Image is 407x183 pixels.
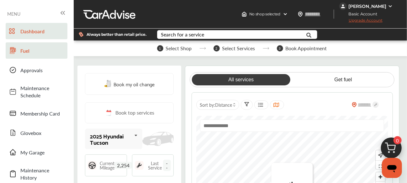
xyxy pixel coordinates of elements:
[382,158,402,178] iframe: Button to launch messaging window
[352,102,357,107] img: location_vector_orange.38f05af8.svg
[6,105,67,121] a: Membership Card
[87,33,146,36] span: Always better than retail price.
[249,12,280,17] span: No shop selected
[20,129,64,137] span: Glovebox
[20,149,64,156] span: My Garage
[157,45,163,51] span: 1
[242,12,247,17] img: header-home-logo.8d720a4f.svg
[104,109,113,117] img: cal_icon.0803b883.svg
[116,109,155,117] span: Book top services
[286,46,327,51] span: Book Appointment
[142,132,174,146] img: placeholder_car.fcab19be.svg
[85,102,173,123] a: Book top services
[79,32,83,37] img: dollor_label_vector.a70140d1.svg
[20,84,64,99] span: Maintenance Schedule
[135,161,144,170] img: maintenance_logo
[192,74,290,85] a: All services
[20,28,64,35] span: Dashboard
[114,162,132,169] span: 2,254
[263,47,269,50] img: stepper-arrow.e24c07c6.svg
[100,161,114,170] span: Current Mileage
[348,3,386,9] div: [PERSON_NAME]
[20,47,64,54] span: Fuel
[6,23,67,39] a: Dashboard
[90,133,132,145] div: 2025 Hyundai Tucson
[214,45,220,51] span: 2
[339,3,347,10] img: jVpblrzwTbfkPYzPPzSLxeg0AAAAASUVORK5CYII=
[376,135,406,165] img: cart_icon.3d0951e8.svg
[376,172,385,181] button: Zoom in
[200,102,232,108] span: Sort by :
[20,67,64,74] span: Approvals
[298,12,303,17] img: location_vector.a44bc228.svg
[104,80,112,88] img: oil-change.e5047c97.svg
[20,167,64,181] span: Maintenance History
[215,102,232,108] span: Distance
[104,80,155,88] a: Book my oil change
[394,136,402,144] span: 0
[147,161,163,170] span: Last Service
[163,160,171,171] span: --
[88,161,97,170] img: steering_logo
[294,74,392,85] a: Get fuel
[7,11,20,16] span: MENU
[222,46,255,51] span: Select Services
[114,80,155,88] span: Book my oil change
[283,12,288,17] img: header-down-arrow.9dd2ce7d.svg
[20,110,64,117] span: Membership Card
[6,125,67,141] a: Glovebox
[340,11,382,17] span: Basic Account
[388,4,393,9] img: WGsFRI8htEPBVLJbROoPRyZpYNWhNONpIPPETTm6eUC0GeLEiAAAAAElFTkSuQmCC
[6,42,67,59] a: Fuel
[6,81,67,102] a: Maintenance Schedule
[199,47,206,50] img: stepper-arrow.e24c07c6.svg
[6,144,67,160] a: My Garage
[166,46,192,51] span: Select Shop
[161,32,204,37] div: Search for a service
[277,45,283,51] span: 3
[6,62,67,78] a: Approvals
[339,18,383,26] span: Upgrade Account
